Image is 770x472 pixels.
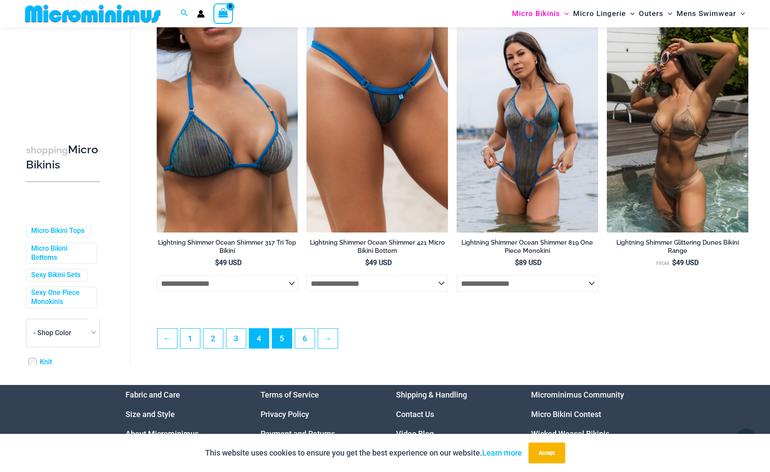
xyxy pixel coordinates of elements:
aside: Footer Widget 3 [396,385,510,443]
a: Payment and Returns [261,429,335,438]
a: View Shopping Cart, empty [213,3,233,23]
h2: Lightning Shimmer Ocean Shimmer 317 Tri Top Bikini [157,239,298,255]
h3: Micro Bikinis [26,142,100,172]
a: Microminimus Community [531,390,624,399]
span: Page 4 [249,329,269,348]
span: Menu Toggle [736,3,745,25]
a: OutersMenu ToggleMenu Toggle [637,3,674,25]
span: - Shop Color [26,319,100,346]
a: Micro Bikini Bottoms [31,244,90,262]
a: Lightning Shimmer Glittering Dunes 819 One Piece Monokini 02Lightning Shimmer Glittering Dunes 81... [457,20,598,233]
a: Search icon link [180,8,188,19]
a: Size and Style [126,410,175,419]
a: Knit [40,357,52,366]
nav: Menu [126,385,239,443]
bdi: 49 USD [365,259,392,267]
nav: Menu [531,385,645,443]
a: Wicked Weasel Bikinis [531,429,609,438]
a: Fabric and Care [126,390,180,399]
span: From: [656,261,670,266]
a: Micro Bikini Contest [531,410,601,419]
img: Lightning Shimmer Ocean Shimmer 317 Tri Top 01 [157,20,298,233]
nav: Menu [396,385,510,443]
span: Menu Toggle [626,3,635,25]
a: Learn more [482,448,522,457]
a: ← [158,329,177,348]
a: Sexy Bikini Sets [31,271,81,280]
a: Page 5 [272,329,292,348]
a: Shipping & Handling [396,390,467,399]
span: $ [672,259,676,267]
img: Lightning Shimmer Ocean Shimmer 421 Micro 01 [306,20,448,233]
bdi: 49 USD [672,259,699,267]
button: Accept [528,443,565,463]
a: Lightning Shimmer Glittering Dunes Bikini Range [607,239,748,258]
a: Lightning Shimmer Ocean Shimmer 421 Micro Bikini Bottom [306,239,448,258]
a: Video Blog [396,429,434,438]
span: Menu Toggle [664,3,672,25]
span: Mens Swimwear [677,3,736,25]
a: Page 6 [295,329,315,348]
a: About Microminimus [126,429,199,438]
a: Contact Us [396,410,434,419]
span: Micro Bikinis [512,3,560,25]
a: Micro Bikini Tops [31,226,84,236]
aside: Footer Widget 1 [126,385,239,443]
a: Micro LingerieMenu ToggleMenu Toggle [571,3,637,25]
h2: Lightning Shimmer Ocean Shimmer 421 Micro Bikini Bottom [306,239,448,255]
h2: Lightning Shimmer Glittering Dunes Bikini Range [607,239,748,255]
a: Terms of Service [261,390,319,399]
a: Micro BikinisMenu ToggleMenu Toggle [510,3,571,25]
span: $ [515,259,519,267]
bdi: 89 USD [515,259,541,267]
a: Page 3 [226,329,246,348]
span: Menu Toggle [560,3,569,25]
nav: Product Pagination [157,328,748,353]
p: This website uses cookies to ensure you get the best experience on our website. [205,446,522,459]
img: Lightning Shimmer Glittering Dunes 317 Tri Top 469 Thong 01 [607,20,748,233]
a: → [318,329,338,348]
a: Privacy Policy [261,410,309,419]
span: Micro Lingerie [573,3,626,25]
h2: Lightning Shimmer Ocean Shimmer 819 One Piece Monokini [457,239,598,255]
a: Account icon link [197,10,205,18]
span: Outers [639,3,664,25]
a: Lightning Shimmer Ocean Shimmer 317 Tri Top Bikini [157,239,298,258]
a: Page 1 [180,329,200,348]
a: Lightning Shimmer Ocean Shimmer 317 Tri Top 01Lightning Shimmer Ocean Shimmer 317 Tri Top 469 Tho... [157,20,298,233]
a: Lightning Shimmer Ocean Shimmer 819 One Piece Monokini [457,239,598,258]
a: Page 2 [203,329,223,348]
nav: Menu [261,385,374,443]
a: Lightning Shimmer Glittering Dunes 317 Tri Top 469 Thong 01Lightning Shimmer Glittering Dunes 317... [607,20,748,233]
img: MM SHOP LOGO FLAT [22,4,164,23]
span: - Shop Color [26,318,100,347]
nav: Site Navigation [509,1,749,26]
aside: Footer Widget 4 [531,385,645,443]
span: $ [365,259,369,267]
span: shopping [26,145,68,155]
img: Lightning Shimmer Glittering Dunes 819 One Piece Monokini 02 [457,20,598,233]
a: Lightning Shimmer Ocean Shimmer 421 Micro 01Lightning Shimmer Ocean Shimmer 421 Micro 02Lightning... [306,20,448,233]
a: Mens SwimwearMenu ToggleMenu Toggle [674,3,747,25]
aside: Footer Widget 2 [261,385,374,443]
span: - Shop Color [33,329,71,337]
a: Sexy One Piece Monokinis [31,288,90,307]
span: $ [215,259,219,267]
bdi: 49 USD [215,259,242,267]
